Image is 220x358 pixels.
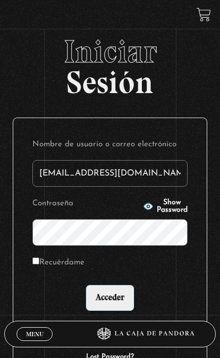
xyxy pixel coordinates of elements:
[197,7,211,21] a: View your shopping cart
[6,36,213,68] span: Iniciar
[32,257,39,264] input: Recuérdame
[32,196,140,211] label: Contraseña
[6,36,213,92] h2: Sesión
[22,340,47,347] span: Cerrar
[32,137,188,152] label: Nombre de usuario o correo electrónico
[32,255,84,270] label: Recuérdame
[26,331,44,337] span: Menu
[86,285,134,311] input: Acceder
[143,199,188,214] button: Show Password
[157,199,188,214] span: Show Password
